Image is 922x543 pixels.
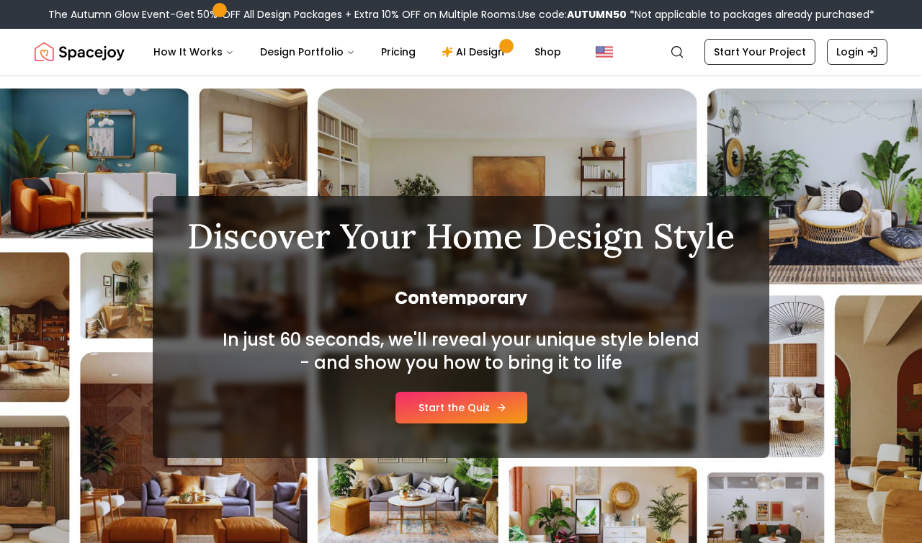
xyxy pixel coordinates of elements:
img: Spacejoy Logo [35,37,125,66]
img: United States [596,43,613,60]
a: Pricing [370,37,427,66]
nav: Main [142,37,573,66]
div: The Autumn Glow Event-Get 50% OFF All Design Packages + Extra 10% OFF on Multiple Rooms. [48,7,874,22]
a: Spacejoy [35,37,125,66]
button: Design Portfolio [249,37,367,66]
b: AUTUMN50 [567,7,627,22]
h2: In just 60 seconds, we'll reveal your unique style blend - and show you how to bring it to life [219,328,703,374]
span: Use code: [518,7,627,22]
h1: Discover Your Home Design Style [187,219,735,253]
a: Login [827,39,887,65]
a: AI Design [430,37,520,66]
a: Start the Quiz [395,392,527,423]
span: Contemporary [187,287,735,310]
a: Shop [523,37,573,66]
span: *Not applicable to packages already purchased* [627,7,874,22]
nav: Global [35,29,887,75]
a: Start Your Project [704,39,815,65]
button: How It Works [142,37,246,66]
